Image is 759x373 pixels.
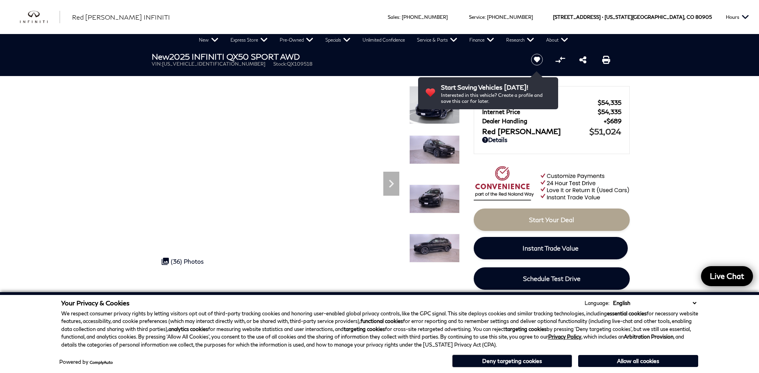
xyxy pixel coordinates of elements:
[168,326,208,332] strong: analytics cookies
[162,61,265,67] span: [US_VEHICLE_IDENTIFICATION_NUMBER]
[474,267,630,290] a: Schedule Test Drive
[485,14,486,20] span: :
[388,14,399,20] span: Sales
[20,11,60,24] a: infiniti
[482,117,604,124] span: Dealer Handling
[529,216,574,223] span: Start Your Deal
[482,99,598,106] span: MSRP
[500,34,540,46] a: Research
[59,359,113,365] div: Powered by
[505,326,547,332] strong: targeting cookies
[274,34,319,46] a: Pre-Owned
[152,86,403,275] iframe: Interactive Walkaround/Photo gallery of the vehicle/product
[402,14,448,20] a: [PHONE_NUMBER]
[360,318,403,324] strong: functional cookies
[399,14,401,20] span: :
[553,14,712,20] a: [STREET_ADDRESS] • [US_STATE][GEOGRAPHIC_DATA], CO 80905
[319,34,356,46] a: Specials
[482,108,598,115] span: Internet Price
[158,254,208,269] div: (36) Photos
[540,34,574,46] a: About
[706,271,748,281] span: Live Chat
[548,333,581,340] a: Privacy Policy
[409,135,460,164] img: New 2025 BLACK OBSIDIAN INFINITI SPORT AWD image 2
[273,61,287,67] span: Stock:
[409,184,460,213] img: New 2025 BLACK OBSIDIAN INFINITI SPORT AWD image 3
[72,12,170,22] a: Red [PERSON_NAME] INFINITI
[193,34,224,46] a: New
[409,86,460,124] img: New 2025 BLACK OBSIDIAN INFINITI SPORT AWD image 1
[152,61,162,67] span: VIN:
[482,108,621,115] a: Internet Price $54,335
[701,266,753,286] a: Live Chat
[152,52,169,61] strong: New
[482,117,621,124] a: Dealer Handling $689
[90,360,113,365] a: ComplyAuto
[624,333,673,340] strong: Arbitration Provision
[224,34,274,46] a: Express Store
[356,34,411,46] a: Unlimited Confidence
[469,14,485,20] span: Service
[578,355,698,367] button: Allow all cookies
[482,99,621,106] a: MSRP $54,335
[344,326,385,332] strong: targeting cookies
[523,244,579,252] span: Instant Trade Value
[61,310,698,349] p: We respect consumer privacy rights by letting visitors opt out of third-party tracking cookies an...
[474,237,628,259] a: Instant Trade Value
[598,99,621,106] span: $54,335
[487,14,533,20] a: [PHONE_NUMBER]
[20,11,60,24] img: INFINITI
[72,13,170,21] span: Red [PERSON_NAME] INFINITI
[409,234,460,263] img: New 2025 BLACK OBSIDIAN INFINITI SPORT AWD image 4
[523,275,581,282] span: Schedule Test Drive
[452,355,572,367] button: Deny targeting cookies
[193,34,574,46] nav: Main Navigation
[474,209,630,231] a: Start Your Deal
[598,108,621,115] span: $54,335
[602,55,610,64] a: Print this New 2025 INFINITI QX50 SPORT AWD
[411,34,463,46] a: Service & Parts
[607,310,647,317] strong: essential cookies
[463,34,500,46] a: Finance
[482,127,589,136] span: Red [PERSON_NAME]
[61,299,130,307] span: Your Privacy & Cookies
[528,53,546,66] button: Save vehicle
[152,52,518,61] h1: 2025 INFINITI QX50 SPORT AWD
[589,126,621,136] span: $51,024
[579,55,587,64] a: Share this New 2025 INFINITI QX50 SPORT AWD
[554,54,566,66] button: Compare Vehicle
[383,172,399,196] div: Next
[611,299,698,307] select: Language Select
[482,126,621,136] a: Red [PERSON_NAME] $51,024
[287,61,312,67] span: QX109518
[585,301,609,306] div: Language:
[482,136,621,143] a: Details
[604,117,621,124] span: $689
